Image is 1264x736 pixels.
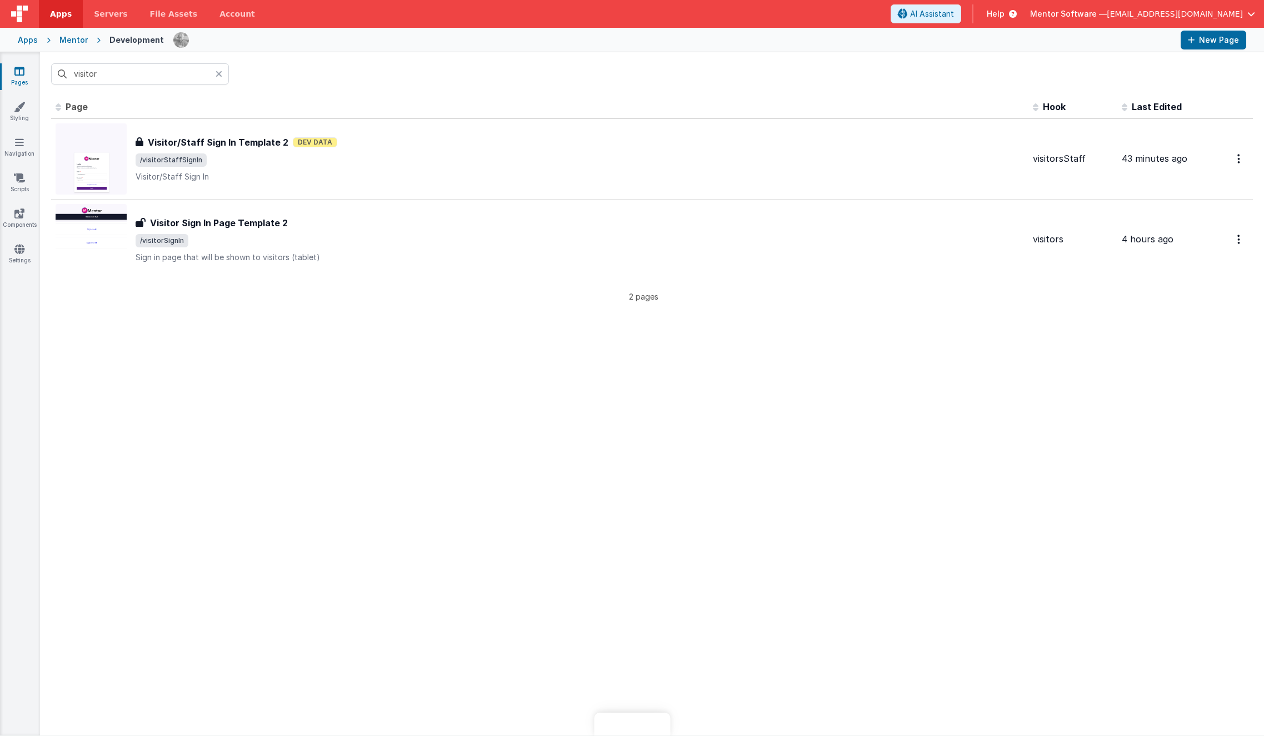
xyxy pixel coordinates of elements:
h3: Visitor/Staff Sign In Template 2 [148,136,288,149]
span: 4 hours ago [1122,233,1173,245]
span: Dev Data [293,137,337,147]
button: AI Assistant [891,4,961,23]
button: New Page [1181,31,1246,49]
span: Servers [94,8,127,19]
h3: Visitor Sign In Page Template 2 [150,216,288,230]
input: Search pages, id's ... [51,63,229,84]
button: Options [1231,147,1248,170]
div: Apps [18,34,38,46]
span: Last Edited [1132,101,1182,112]
span: Mentor Software — [1030,8,1107,19]
span: 43 minutes ago [1122,153,1187,164]
button: Mentor Software — [EMAIL_ADDRESS][DOMAIN_NAME] [1030,8,1255,19]
p: 2 pages [51,291,1236,302]
span: AI Assistant [910,8,954,19]
iframe: Marker.io feedback button [594,713,670,736]
img: eba322066dbaa00baf42793ca2fab581 [173,32,189,48]
span: Hook [1043,101,1066,112]
p: Sign in page that will be shown to visitors (tablet) [136,252,1024,263]
span: [EMAIL_ADDRESS][DOMAIN_NAME] [1107,8,1243,19]
span: /visitorSignIn [136,234,188,247]
span: Help [987,8,1005,19]
div: visitors [1033,233,1113,246]
span: File Assets [150,8,198,19]
p: Visitor/Staff Sign In [136,171,1024,182]
div: visitorsStaff [1033,152,1113,165]
span: /visitorStaffSignIn [136,153,207,167]
button: Options [1231,228,1248,251]
div: Development [109,34,164,46]
div: Mentor [59,34,88,46]
span: Apps [50,8,72,19]
span: Page [66,101,88,112]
